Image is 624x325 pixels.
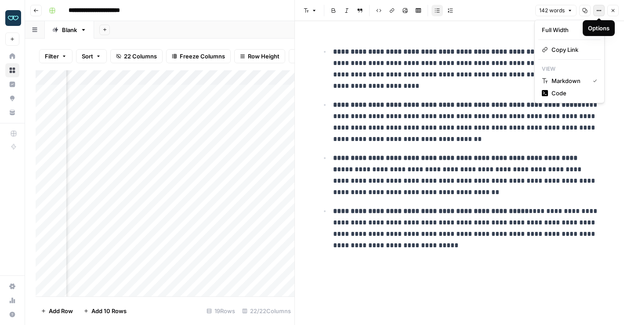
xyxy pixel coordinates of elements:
[39,49,73,63] button: Filter
[166,49,231,63] button: Freeze Columns
[82,52,93,61] span: Sort
[78,304,132,318] button: Add 10 Rows
[5,7,19,29] button: Workspace: Zola Inc
[5,10,21,26] img: Zola Inc Logo
[234,49,285,63] button: Row Height
[45,52,59,61] span: Filter
[5,49,19,63] a: Home
[49,307,73,315] span: Add Row
[542,25,583,34] div: Full Width
[551,45,594,54] span: Copy Link
[76,49,107,63] button: Sort
[5,63,19,77] a: Browse
[538,63,601,75] p: View
[5,279,19,293] a: Settings
[5,77,19,91] a: Insights
[5,91,19,105] a: Opportunities
[5,293,19,307] a: Usage
[539,7,565,14] span: 142 words
[124,52,157,61] span: 22 Columns
[239,304,294,318] div: 22/22 Columns
[62,25,77,34] div: Blank
[535,5,577,16] button: 142 words
[180,52,225,61] span: Freeze Columns
[91,307,127,315] span: Add 10 Rows
[203,304,239,318] div: 19 Rows
[110,49,163,63] button: 22 Columns
[248,52,279,61] span: Row Height
[45,21,94,39] a: Blank
[551,76,586,85] span: Markdown
[551,89,594,97] span: Code
[5,307,19,321] button: Help + Support
[5,105,19,119] a: Your Data
[36,304,78,318] button: Add Row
